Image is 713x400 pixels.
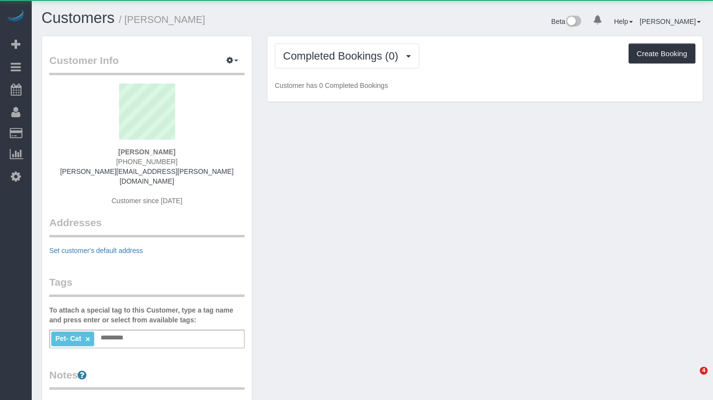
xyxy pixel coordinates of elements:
a: [PERSON_NAME] [640,18,701,25]
strong: [PERSON_NAME] [118,148,175,156]
img: Automaid Logo [6,10,25,23]
label: To attach a special tag to this Customer, type a tag name and press enter or select from availabl... [49,305,244,325]
button: Create Booking [629,43,695,64]
iframe: Intercom live chat [680,367,703,390]
small: / [PERSON_NAME] [119,14,205,25]
span: 4 [700,367,708,375]
a: Customers [41,9,115,26]
span: Completed Bookings (0) [283,50,403,62]
legend: Notes [49,368,244,390]
legend: Customer Info [49,53,244,75]
p: Customer has 0 Completed Bookings [275,81,695,90]
a: [PERSON_NAME][EMAIL_ADDRESS][PERSON_NAME][DOMAIN_NAME] [60,168,234,185]
span: Pet- Cat [55,335,81,342]
a: Beta [551,18,582,25]
a: × [85,335,90,343]
img: New interface [565,16,581,28]
span: [PHONE_NUMBER] [116,158,178,166]
button: Completed Bookings (0) [275,43,419,68]
span: Customer since [DATE] [111,197,182,205]
a: Help [614,18,633,25]
a: Set customer's default address [49,247,143,254]
legend: Tags [49,275,244,297]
